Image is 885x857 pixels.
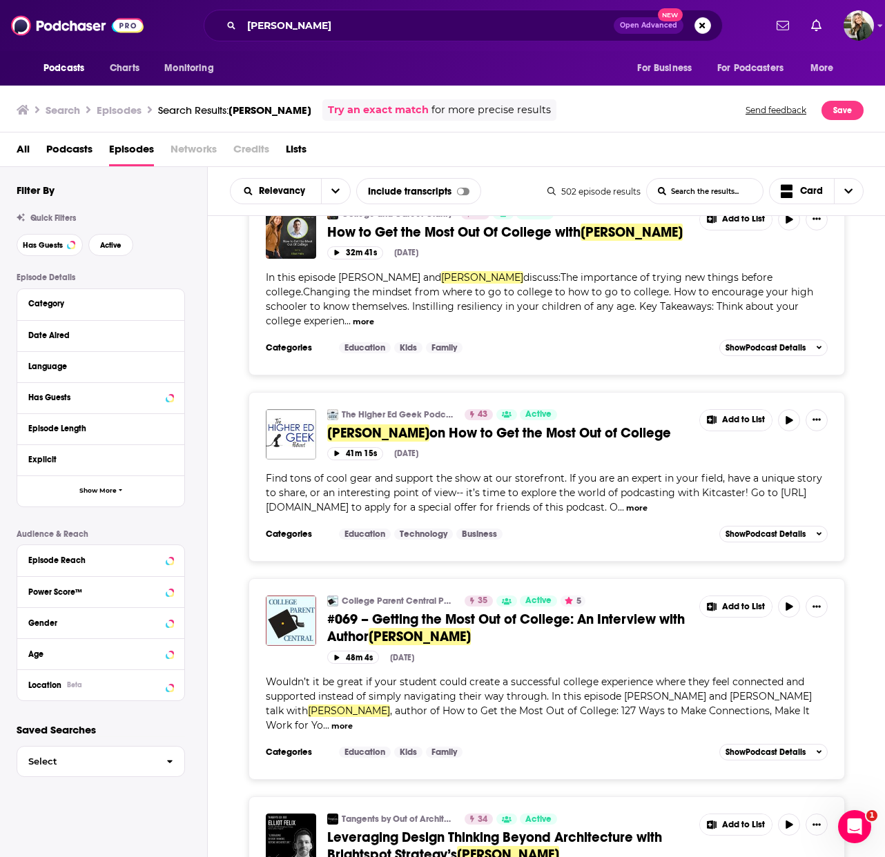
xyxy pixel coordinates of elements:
[339,342,391,353] a: Education
[520,814,557,825] a: Active
[266,271,813,327] span: discuss:The importance of trying new things before college.Changing the mindset from where to go ...
[28,680,61,690] span: Location
[266,472,822,513] span: Find tons of cool gear and support the show at our storefront. If you are an expert in your field...
[233,138,269,166] span: Credits
[620,22,677,29] span: Open Advanced
[726,747,806,757] span: Show Podcast Details
[844,10,874,41] img: User Profile
[478,408,487,422] span: 43
[327,611,685,645] span: #069 – Getting the Most Out of College: An Interview with Author
[800,186,823,196] span: Card
[46,104,80,117] h3: Search
[327,595,338,607] img: College Parent Central Podcast
[155,55,231,81] button: open menu
[331,720,353,732] button: more
[769,178,864,204] button: Choose View
[46,138,93,166] span: Podcasts
[28,618,162,628] div: Gender
[390,653,414,662] div: [DATE]
[844,10,874,41] button: Show profile menu
[327,611,690,645] a: #069 – Getting the Most Out of College: An Interview with Author[PERSON_NAME]
[525,813,552,827] span: Active
[722,820,765,830] span: Add to List
[741,99,810,121] button: Send feedback
[242,14,614,37] input: Search podcasts, credits, & more...
[28,420,173,437] button: Episode Length
[17,475,184,506] button: Show More
[708,55,804,81] button: open menu
[204,10,723,41] div: Search podcasts, credits, & more...
[327,246,383,259] button: 32m 41s
[465,409,493,420] a: 43
[327,651,379,664] button: 48m 4s
[327,424,690,442] a: [PERSON_NAME]on How to Get the Most Out of College
[431,102,551,118] span: for more precise results
[28,587,162,597] div: Power Score™
[28,676,173,693] button: LocationBeta
[520,595,557,607] a: Active
[321,179,350,204] button: open menu
[266,595,316,646] img: #069 – Getting the Most Out of College: An Interview with Author Elliot Felix
[726,529,806,539] span: Show Podcast Details
[844,10,874,41] span: Logged in as julepmarketing
[43,59,84,78] span: Podcasts
[230,178,351,204] h2: Choose List sort
[28,555,162,565] div: Episode Reach
[394,342,422,353] a: Kids
[109,138,154,166] a: Episodes
[838,810,871,843] iframe: Intercom live chat
[266,271,441,284] span: In this episode [PERSON_NAME] and
[614,17,683,34] button: Open AdvancedNew
[628,55,709,81] button: open menu
[353,316,374,328] button: more
[637,59,692,78] span: For Business
[719,526,828,542] button: ShowPodcast Details
[478,594,487,608] span: 35
[11,12,144,39] a: Podchaser - Follow, Share and Rate Podcasts
[266,747,328,758] h3: Categories
[158,104,311,117] div: Search Results:
[101,55,148,81] a: Charts
[806,814,828,836] button: Show More Button
[806,208,828,230] button: Show More Button
[719,744,828,760] button: ShowPodcast Details
[328,102,429,118] a: Try an exact match
[231,186,321,196] button: open menu
[339,747,391,758] a: Education
[28,357,173,375] button: Language
[465,595,493,607] a: 35
[525,594,552,608] span: Active
[266,409,316,460] a: Elliot Felix on How to Get the Most Out of College
[28,295,173,312] button: Category
[465,814,493,825] a: 34
[23,242,63,249] span: Has Guests
[700,410,772,431] button: Show More Button
[158,104,311,117] a: Search Results:[PERSON_NAME]
[726,343,806,353] span: Show Podcast Details
[266,529,328,540] h3: Categories
[658,8,683,21] span: New
[700,814,772,835] button: Show More Button
[342,814,456,825] a: Tangents by Out of Architecture
[801,55,851,81] button: open menu
[339,529,391,540] a: Education
[327,814,338,825] img: Tangents by Out of Architecture
[17,234,83,256] button: Has Guests
[28,362,164,371] div: Language
[806,409,828,431] button: Show More Button
[286,138,307,166] a: Lists
[369,628,471,645] span: [PERSON_NAME]
[581,224,683,241] span: [PERSON_NAME]
[88,234,133,256] button: Active
[456,529,503,540] a: Business
[344,315,351,327] span: ...
[327,424,429,442] span: [PERSON_NAME]
[525,408,552,422] span: Active
[28,613,173,631] button: Gender
[266,705,810,731] span: , author of How to Get the Most Out of College: 127 Ways to Make Connections, Make It Work for Yo
[28,388,173,406] button: Has Guests
[327,224,581,241] span: How to Get the Most Out Of College with
[327,409,338,420] img: The Higher Ed Geek Podcast
[866,810,877,821] span: 1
